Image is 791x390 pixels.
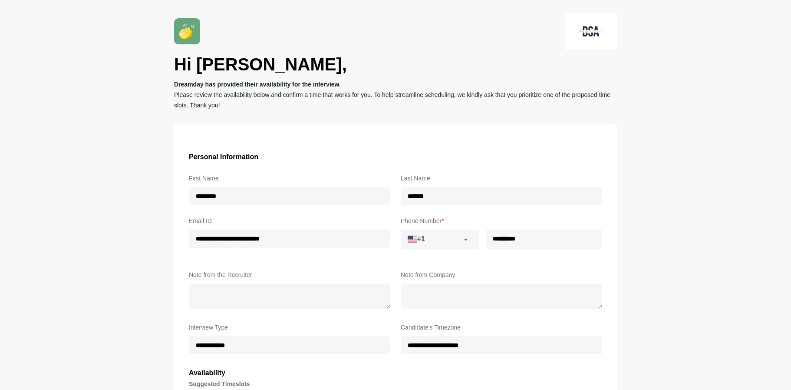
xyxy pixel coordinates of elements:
[174,79,617,110] div: Please review the availability below and confirm a time that works for you. To help streamline sc...
[189,216,390,226] label: Email ID
[401,173,602,183] label: Last Name
[189,322,390,333] label: Interview Type
[189,379,602,389] h4: Suggested Timeslots
[174,53,617,76] h1: Hi [PERSON_NAME],
[565,13,617,50] img: logo
[401,322,602,333] label: Candidate's Timezone
[189,173,390,183] label: First Name
[189,151,602,163] h3: Personal Information
[174,79,617,90] p: Dreamday has provided their availability for the interview.
[401,216,602,226] label: Phone Number
[189,270,390,280] label: Note from the Recruiter
[189,367,602,379] h3: Availability
[401,270,602,280] label: Note from Company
